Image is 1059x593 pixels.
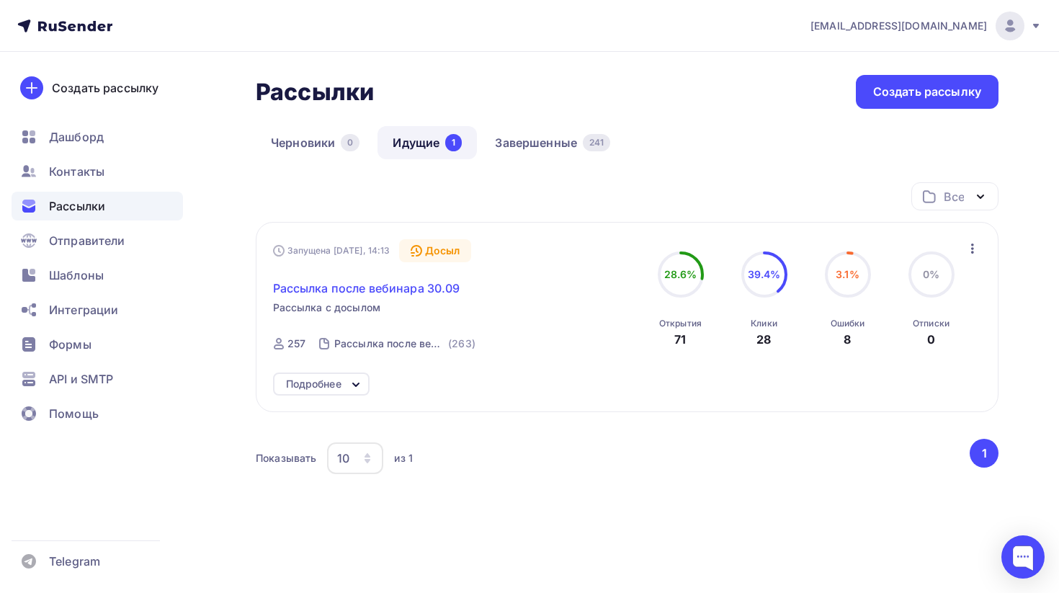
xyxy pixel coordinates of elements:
div: Отписки [913,318,949,329]
div: Рассылка после вебинара 30.09 [334,336,445,351]
div: 1 [445,134,462,151]
span: Рассылки [49,197,105,215]
div: 8 [844,331,851,348]
a: Идущие1 [377,126,477,159]
a: [EMAIL_ADDRESS][DOMAIN_NAME] [810,12,1042,40]
a: Шаблоны [12,261,183,290]
span: 28.6% [664,268,697,280]
div: 71 [674,331,686,348]
span: 39.4% [748,268,781,280]
div: 28 [756,331,771,348]
div: Показывать [256,451,316,465]
a: Формы [12,330,183,359]
span: Рассылка после вебинара 30.09 [273,280,460,297]
div: Подробнее [286,375,341,393]
div: Клики [751,318,777,329]
span: Рассылка с досылом [273,300,381,315]
span: Telegram [49,553,100,570]
h2: Рассылки [256,78,374,107]
div: 257 [287,336,305,351]
div: из 1 [394,451,413,465]
div: 10 [337,450,349,467]
a: Рассылки [12,192,183,220]
a: Отправители [12,226,183,255]
span: Шаблоны [49,267,104,284]
span: Интеграции [49,301,118,318]
button: Все [911,182,998,210]
a: Завершенные241 [480,126,625,159]
div: Открытия [659,318,702,329]
span: 0% [923,268,939,280]
span: 3.1% [836,268,859,280]
div: Досыл [399,239,472,262]
span: [EMAIL_ADDRESS][DOMAIN_NAME] [810,19,987,33]
span: Отправители [49,232,125,249]
div: 0 [927,331,935,348]
button: 10 [326,442,384,475]
div: (263) [448,336,475,351]
ul: Pagination [968,439,999,468]
span: Дашборд [49,128,104,146]
span: Формы [49,336,91,353]
div: 241 [583,134,610,151]
div: 0 [341,134,359,151]
button: Go to page 1 [970,439,998,468]
span: API и SMTP [49,370,113,388]
div: Ошибки [831,318,865,329]
a: Черновики0 [256,126,375,159]
div: Создать рассылку [873,84,981,100]
div: Создать рассылку [52,79,158,97]
a: Контакты [12,157,183,186]
a: Дашборд [12,122,183,151]
span: Контакты [49,163,104,180]
span: Помощь [49,405,99,422]
div: Все [944,188,964,205]
div: Запущена [DATE], 14:13 [273,245,390,257]
a: Рассылка после вебинара 30.09 (263) [333,332,477,355]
